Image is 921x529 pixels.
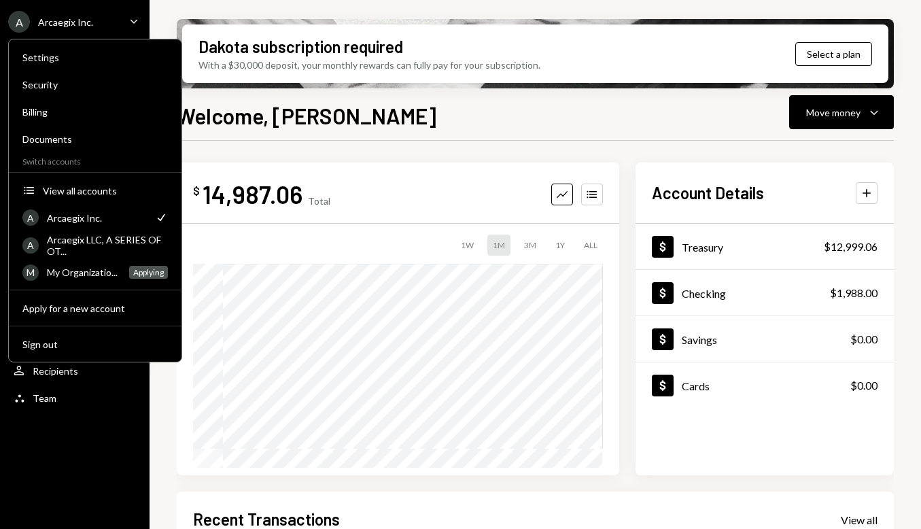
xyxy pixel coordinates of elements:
[8,358,141,383] a: Recipients
[43,185,168,197] div: View all accounts
[682,241,723,254] div: Treasury
[519,235,542,256] div: 3M
[308,195,330,207] div: Total
[193,184,200,198] div: $
[198,35,403,58] div: Dakota subscription required
[22,106,168,118] div: Billing
[22,209,39,226] div: A
[14,260,176,284] a: MMy Organizatio...Applying
[47,267,121,278] div: My Organizatio...
[824,239,877,255] div: $12,999.06
[841,513,877,527] div: View all
[198,58,540,72] div: With a $30,000 deposit, your monthly rewards can fully pay for your subscription.
[203,179,302,209] div: 14,987.06
[47,212,146,224] div: Arcaegix Inc.
[14,332,176,357] button: Sign out
[652,182,764,204] h2: Account Details
[455,235,479,256] div: 1W
[806,105,861,120] div: Move money
[682,333,717,346] div: Savings
[550,235,570,256] div: 1Y
[22,52,168,63] div: Settings
[841,512,877,527] a: View all
[22,237,39,254] div: A
[682,379,710,392] div: Cards
[22,339,168,350] div: Sign out
[850,331,877,347] div: $0.00
[22,303,168,314] div: Apply for a new account
[33,392,56,404] div: Team
[47,234,168,257] div: Arcaegix LLC, A SERIES OF OT...
[487,235,510,256] div: 1M
[8,386,141,410] a: Team
[14,45,176,69] a: Settings
[8,11,30,33] div: A
[177,102,436,129] h1: Welcome, [PERSON_NAME]
[38,16,93,28] div: Arcaegix Inc.
[22,79,168,90] div: Security
[795,42,872,66] button: Select a plan
[14,179,176,203] button: View all accounts
[22,264,39,281] div: M
[850,377,877,394] div: $0.00
[636,224,894,269] a: Treasury$12,999.06
[636,362,894,408] a: Cards$0.00
[789,95,894,129] button: Move money
[14,72,176,97] a: Security
[830,285,877,301] div: $1,988.00
[636,316,894,362] a: Savings$0.00
[9,154,181,167] div: Switch accounts
[129,266,168,279] div: Applying
[682,287,726,300] div: Checking
[636,270,894,315] a: Checking$1,988.00
[14,296,176,321] button: Apply for a new account
[14,99,176,124] a: Billing
[33,365,78,377] div: Recipients
[22,133,168,145] div: Documents
[14,233,176,257] a: AArcaegix LLC, A SERIES OF OT...
[578,235,603,256] div: ALL
[14,126,176,151] a: Documents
